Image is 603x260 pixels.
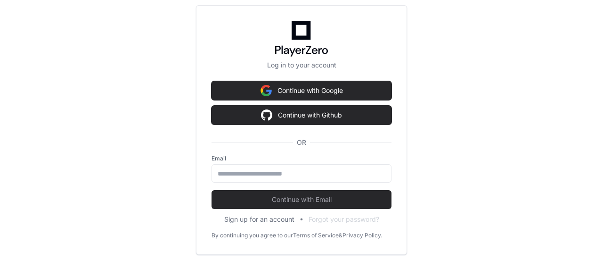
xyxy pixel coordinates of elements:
button: Sign up for an account [224,215,294,224]
div: & [339,232,342,239]
button: Continue with Email [212,190,391,209]
a: Privacy Policy. [342,232,382,239]
span: Continue with Email [212,195,391,204]
a: Terms of Service [293,232,339,239]
img: Sign in with google [261,106,272,125]
span: OR [293,138,310,147]
p: Log in to your account [212,60,391,70]
label: Email [212,155,391,162]
button: Continue with Google [212,81,391,100]
img: Sign in with google [261,81,272,100]
div: By continuing you agree to our [212,232,293,239]
button: Forgot your password? [309,215,379,224]
button: Continue with Github [212,106,391,125]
